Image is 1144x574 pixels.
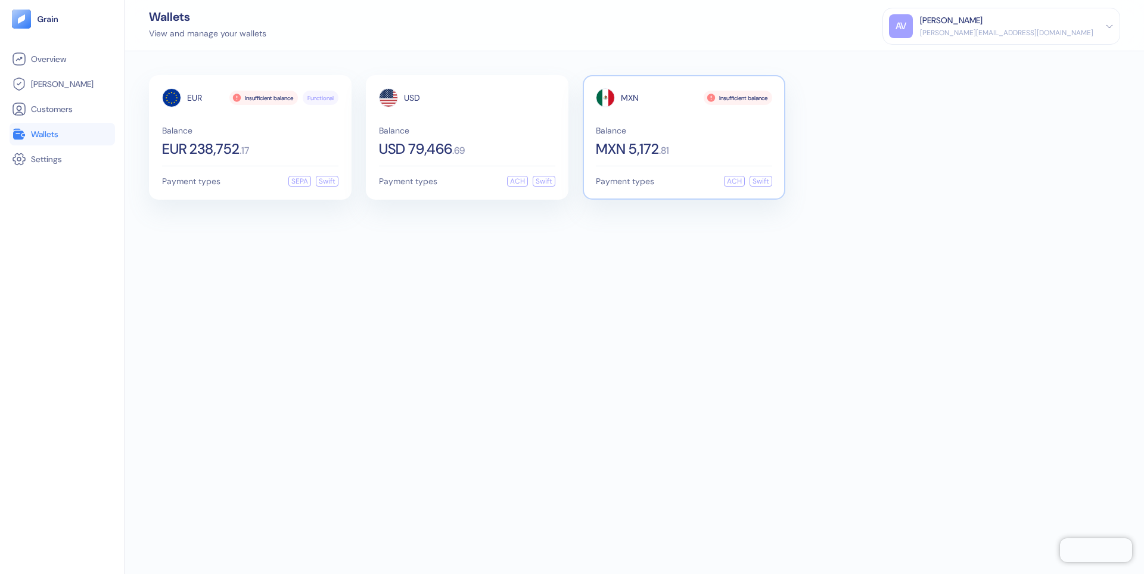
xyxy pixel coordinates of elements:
[621,94,639,102] span: MXN
[31,128,58,140] span: Wallets
[307,94,334,103] span: Functional
[12,152,113,166] a: Settings
[316,176,338,187] div: Swift
[596,126,772,135] span: Balance
[12,77,113,91] a: [PERSON_NAME]
[750,176,772,187] div: Swift
[12,102,113,116] a: Customers
[704,91,772,105] div: Insufficient balance
[187,94,202,102] span: EUR
[920,14,983,27] div: [PERSON_NAME]
[452,146,465,156] span: . 69
[379,142,452,156] span: USD 79,466
[229,91,298,105] div: Insufficient balance
[149,11,266,23] div: Wallets
[920,27,1093,38] div: [PERSON_NAME][EMAIL_ADDRESS][DOMAIN_NAME]
[12,10,31,29] img: logo-tablet-V2.svg
[507,176,528,187] div: ACH
[31,153,62,165] span: Settings
[889,14,913,38] div: AV
[240,146,249,156] span: . 17
[162,126,338,135] span: Balance
[162,177,220,185] span: Payment types
[1060,538,1132,562] iframe: Chatra live chat
[162,142,240,156] span: EUR 238,752
[31,103,73,115] span: Customers
[12,127,113,141] a: Wallets
[596,142,659,156] span: MXN 5,172
[31,78,94,90] span: [PERSON_NAME]
[379,126,555,135] span: Balance
[12,52,113,66] a: Overview
[149,27,266,40] div: View and manage your wallets
[724,176,745,187] div: ACH
[404,94,420,102] span: USD
[659,146,669,156] span: . 81
[533,176,555,187] div: Swift
[31,53,66,65] span: Overview
[288,176,311,187] div: SEPA
[37,15,59,23] img: logo
[596,177,654,185] span: Payment types
[379,177,437,185] span: Payment types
